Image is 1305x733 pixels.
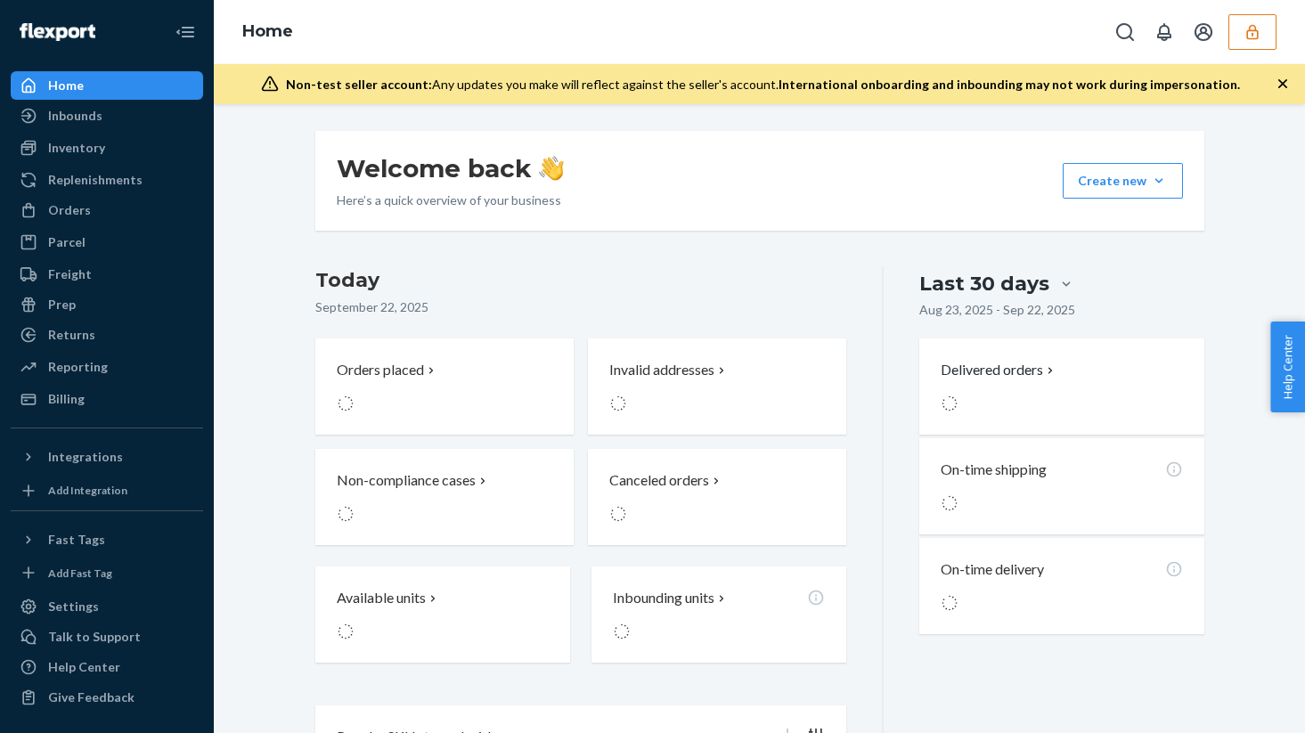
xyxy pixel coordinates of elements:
button: Fast Tags [11,525,203,554]
a: Add Integration [11,478,203,503]
button: Canceled orders [588,449,846,545]
button: Non-compliance cases [315,449,574,545]
div: Billing [48,390,85,408]
div: Give Feedback [48,688,135,706]
button: Close Navigation [167,14,203,50]
p: On-time delivery [941,559,1044,580]
div: Inventory [48,139,105,157]
p: Available units [337,588,426,608]
a: Help Center [11,653,203,681]
div: Add Fast Tag [48,566,112,581]
p: Invalid addresses [609,360,714,380]
a: Home [11,71,203,100]
a: Reporting [11,353,203,381]
div: Integrations [48,448,123,466]
button: Open notifications [1146,14,1182,50]
p: September 22, 2025 [315,298,847,316]
a: Freight [11,260,203,289]
p: Canceled orders [609,470,709,491]
button: Integrations [11,443,203,471]
div: Prep [48,296,76,314]
button: Help Center [1270,322,1305,412]
div: Add Integration [48,483,127,498]
div: Settings [48,598,99,615]
div: Inbounds [48,107,102,125]
a: Inventory [11,134,203,162]
img: Flexport logo [20,23,95,41]
div: Orders [48,201,91,219]
div: Reporting [48,358,108,376]
a: Home [242,21,293,41]
a: Billing [11,385,203,413]
h1: Welcome back [337,152,564,184]
button: Invalid addresses [588,338,846,435]
a: Settings [11,592,203,621]
img: hand-wave emoji [539,156,564,181]
a: Inbounds [11,102,203,130]
button: Inbounding units [591,566,846,663]
div: Parcel [48,233,86,251]
h3: Today [315,266,847,295]
p: Aug 23, 2025 - Sep 22, 2025 [919,301,1075,319]
button: Open Search Box [1107,14,1143,50]
ol: breadcrumbs [228,6,307,58]
div: Talk to Support [48,628,141,646]
button: Create new [1063,163,1183,199]
button: Available units [315,566,570,663]
div: Last 30 days [919,270,1049,297]
div: Home [48,77,84,94]
a: Add Fast Tag [11,561,203,586]
button: Open account menu [1186,14,1221,50]
p: Orders placed [337,360,424,380]
div: Any updates you make will reflect against the seller's account. [286,76,1240,94]
a: Replenishments [11,166,203,194]
p: Inbounding units [613,588,714,608]
div: Help Center [48,658,120,676]
a: Prep [11,290,203,319]
a: Returns [11,321,203,349]
p: On-time shipping [941,460,1047,480]
div: Replenishments [48,171,143,189]
div: Returns [48,326,95,344]
p: Non-compliance cases [337,470,476,491]
div: Fast Tags [48,531,105,549]
button: Orders placed [315,338,574,435]
span: International onboarding and inbounding may not work during impersonation. [779,77,1240,92]
p: Here’s a quick overview of your business [337,191,564,209]
span: Non-test seller account: [286,77,432,92]
a: Talk to Support [11,623,203,651]
button: Give Feedback [11,683,203,712]
a: Orders [11,196,203,224]
a: Parcel [11,228,203,257]
div: Freight [48,265,92,283]
button: Delivered orders [941,360,1057,380]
